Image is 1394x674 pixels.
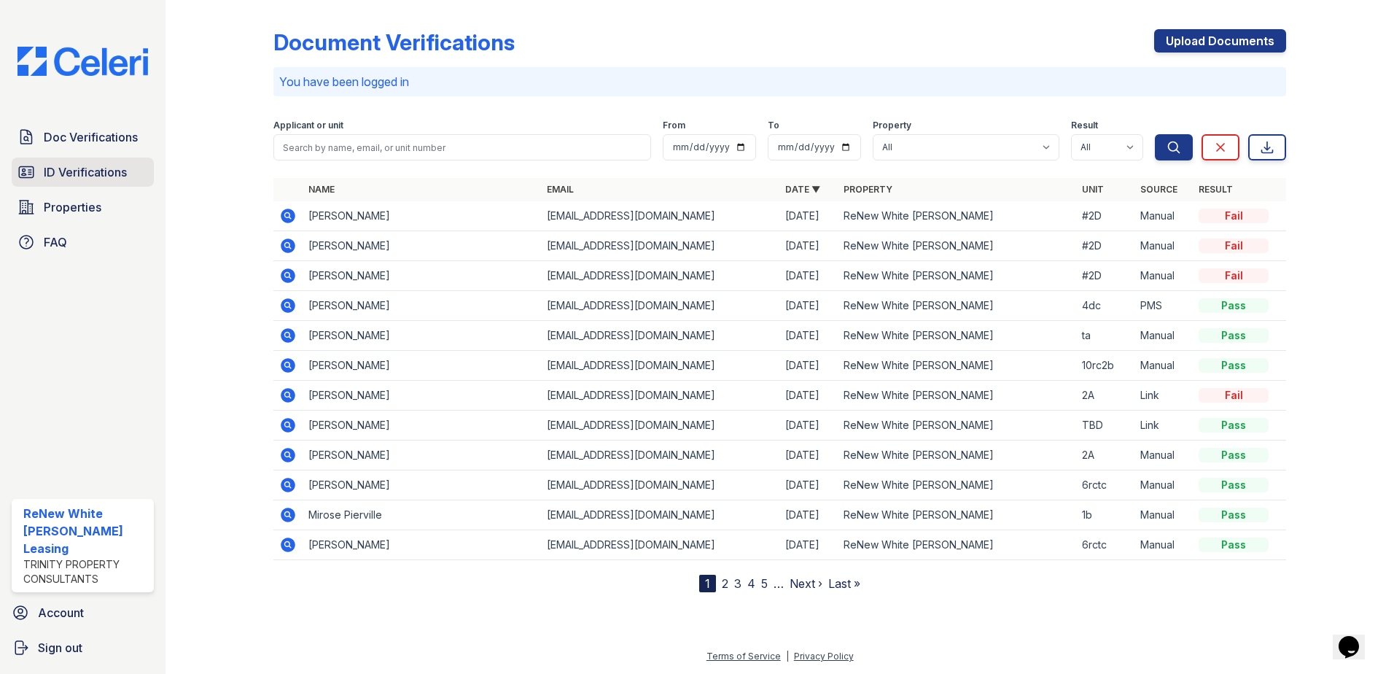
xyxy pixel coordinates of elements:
td: [EMAIL_ADDRESS][DOMAIN_NAME] [541,321,779,351]
td: ReNew White [PERSON_NAME] [838,381,1076,411]
label: Applicant or unit [273,120,343,131]
td: [PERSON_NAME] [303,381,541,411]
div: Fail [1199,209,1269,223]
div: Fail [1199,388,1269,403]
span: FAQ [44,233,67,251]
td: [DATE] [779,321,838,351]
td: ReNew White [PERSON_NAME] [838,441,1076,470]
div: Trinity Property Consultants [23,557,148,586]
td: [EMAIL_ADDRESS][DOMAIN_NAME] [541,381,779,411]
p: You have been logged in [279,73,1280,90]
td: ReNew White [PERSON_NAME] [838,321,1076,351]
td: ReNew White [PERSON_NAME] [838,470,1076,500]
td: Manual [1134,261,1193,291]
span: Doc Verifications [44,128,138,146]
a: Sign out [6,633,160,662]
a: FAQ [12,228,154,257]
a: Doc Verifications [12,123,154,152]
td: [DATE] [779,201,838,231]
a: Privacy Policy [794,651,854,662]
a: Next › [790,576,822,591]
a: 3 [734,576,741,591]
td: 10rc2b [1076,351,1134,381]
td: 6rctc [1076,470,1134,500]
label: Result [1071,120,1098,131]
td: [EMAIL_ADDRESS][DOMAIN_NAME] [541,231,779,261]
div: Fail [1199,268,1269,283]
a: Date ▼ [785,184,820,195]
a: Email [547,184,574,195]
a: Property [844,184,892,195]
input: Search by name, email, or unit number [273,134,651,160]
td: #2D [1076,261,1134,291]
span: Account [38,604,84,621]
td: [PERSON_NAME] [303,231,541,261]
td: [EMAIL_ADDRESS][DOMAIN_NAME] [541,500,779,530]
td: [PERSON_NAME] [303,411,541,441]
a: 2 [722,576,728,591]
label: From [663,120,685,131]
td: Manual [1134,321,1193,351]
div: ReNew White [PERSON_NAME] Leasing [23,505,148,557]
td: Manual [1134,231,1193,261]
td: Manual [1134,441,1193,470]
td: [DATE] [779,231,838,261]
div: Pass [1199,538,1269,552]
td: [EMAIL_ADDRESS][DOMAIN_NAME] [541,261,779,291]
td: [DATE] [779,411,838,441]
a: ID Verifications [12,158,154,187]
div: Pass [1199,478,1269,492]
div: Pass [1199,358,1269,373]
td: Manual [1134,351,1193,381]
td: PMS [1134,291,1193,321]
a: 5 [761,576,768,591]
td: [DATE] [779,500,838,530]
td: Manual [1134,201,1193,231]
td: ta [1076,321,1134,351]
td: ReNew White [PERSON_NAME] [838,500,1076,530]
div: 1 [699,575,716,592]
iframe: chat widget [1333,616,1379,659]
td: TBD [1076,411,1134,441]
span: Properties [44,198,101,216]
td: 2A [1076,441,1134,470]
label: To [768,120,779,131]
td: [EMAIL_ADDRESS][DOMAIN_NAME] [541,291,779,321]
td: ReNew White [PERSON_NAME] [838,201,1076,231]
td: [DATE] [779,291,838,321]
td: #2D [1076,231,1134,261]
div: Pass [1199,418,1269,433]
a: Last » [828,576,860,591]
td: [EMAIL_ADDRESS][DOMAIN_NAME] [541,530,779,560]
a: Terms of Service [706,651,781,662]
td: Manual [1134,500,1193,530]
td: [DATE] [779,381,838,411]
div: Pass [1199,508,1269,522]
a: Source [1140,184,1177,195]
a: Name [308,184,335,195]
a: 4 [747,576,755,591]
span: … [774,575,784,592]
div: Document Verifications [273,29,515,55]
td: 4dc [1076,291,1134,321]
div: Fail [1199,239,1269,253]
label: Property [873,120,911,131]
td: [DATE] [779,351,838,381]
td: Link [1134,411,1193,441]
td: [PERSON_NAME] [303,351,541,381]
td: [EMAIL_ADDRESS][DOMAIN_NAME] [541,441,779,470]
span: ID Verifications [44,163,127,181]
td: ReNew White [PERSON_NAME] [838,530,1076,560]
a: Properties [12,193,154,222]
td: [DATE] [779,530,838,560]
td: Link [1134,381,1193,411]
td: [PERSON_NAME] [303,321,541,351]
td: Mirose Pierville [303,500,541,530]
td: [PERSON_NAME] [303,441,541,470]
td: [PERSON_NAME] [303,470,541,500]
td: [EMAIL_ADDRESS][DOMAIN_NAME] [541,470,779,500]
td: #2D [1076,201,1134,231]
td: Manual [1134,530,1193,560]
span: Sign out [38,639,82,656]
